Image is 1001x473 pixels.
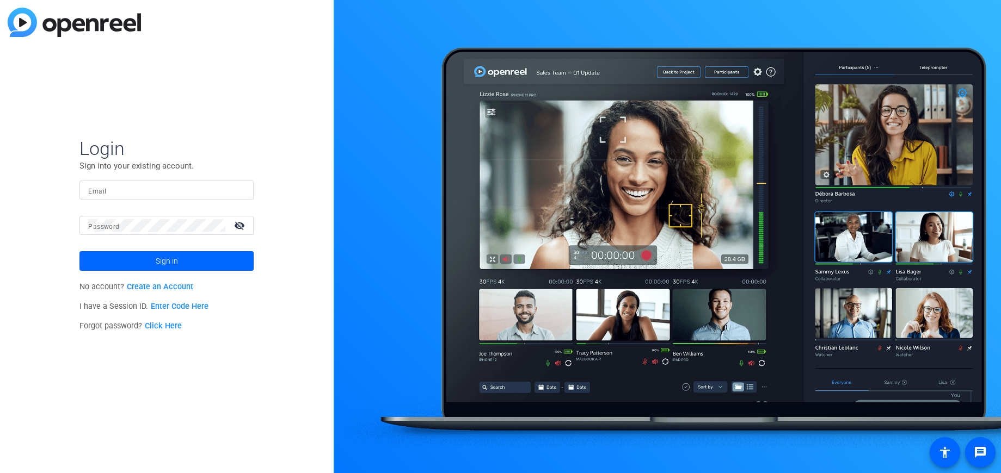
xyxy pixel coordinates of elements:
mat-icon: message [974,446,987,459]
span: I have a Session ID. [79,302,208,311]
mat-icon: accessibility [938,446,951,459]
a: Enter Code Here [151,302,208,311]
span: Forgot password? [79,321,182,331]
mat-label: Password [88,223,119,231]
a: Create an Account [127,282,193,291]
img: blue-gradient.svg [8,8,141,37]
mat-label: Email [88,188,106,195]
span: Sign in [156,247,178,275]
button: Sign in [79,251,254,271]
a: Click Here [145,321,182,331]
span: No account? [79,282,193,291]
input: Enter Email Address [88,184,245,197]
mat-icon: visibility_off [228,217,254,233]
p: Sign into your existing account. [79,160,254,172]
span: Login [79,137,254,160]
